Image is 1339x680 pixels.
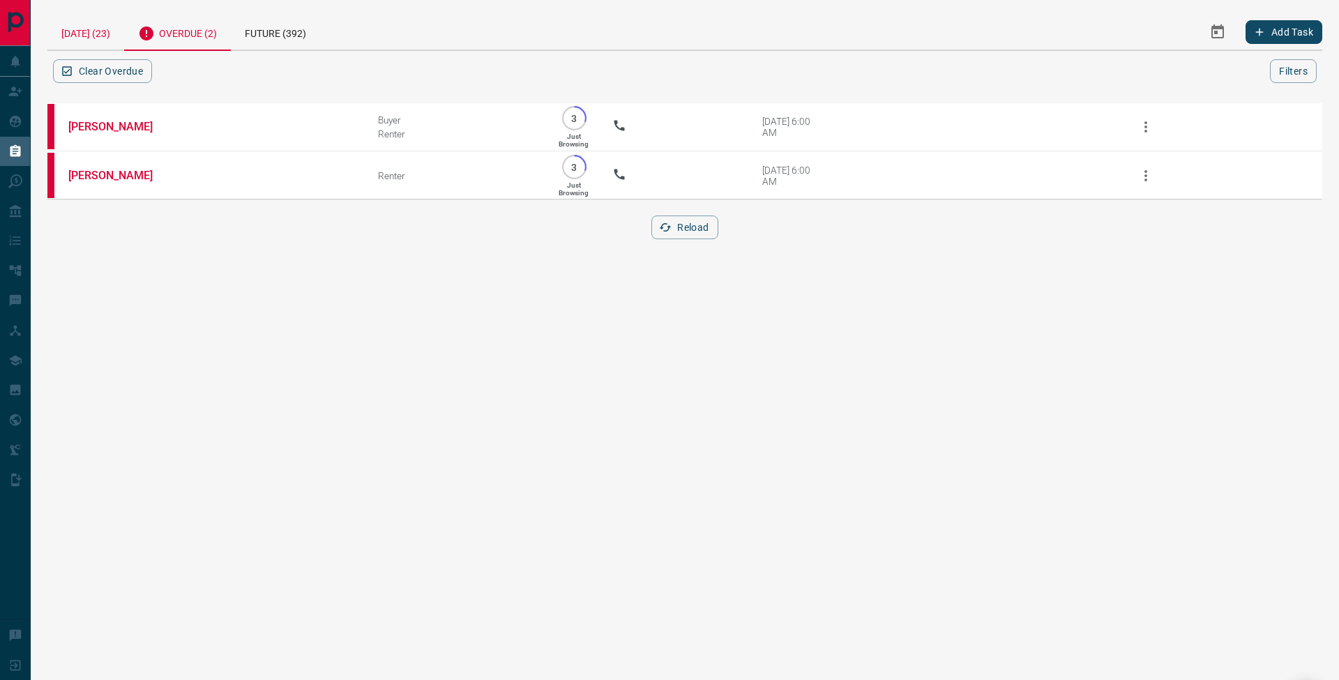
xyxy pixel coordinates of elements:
[559,133,589,148] p: Just Browsing
[569,162,580,172] p: 3
[124,14,231,51] div: Overdue (2)
[47,14,124,50] div: [DATE] (23)
[378,170,536,181] div: Renter
[68,169,173,182] a: [PERSON_NAME]
[569,113,580,123] p: 3
[1201,15,1234,49] button: Select Date Range
[231,14,320,50] div: Future (392)
[68,120,173,133] a: [PERSON_NAME]
[559,181,589,197] p: Just Browsing
[378,114,536,126] div: Buyer
[651,216,718,239] button: Reload
[378,128,536,139] div: Renter
[1246,20,1322,44] button: Add Task
[53,59,152,83] button: Clear Overdue
[762,165,822,187] div: [DATE] 6:00 AM
[762,116,822,138] div: [DATE] 6:00 AM
[47,104,54,149] div: property.ca
[47,153,54,198] div: property.ca
[1270,59,1317,83] button: Filters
